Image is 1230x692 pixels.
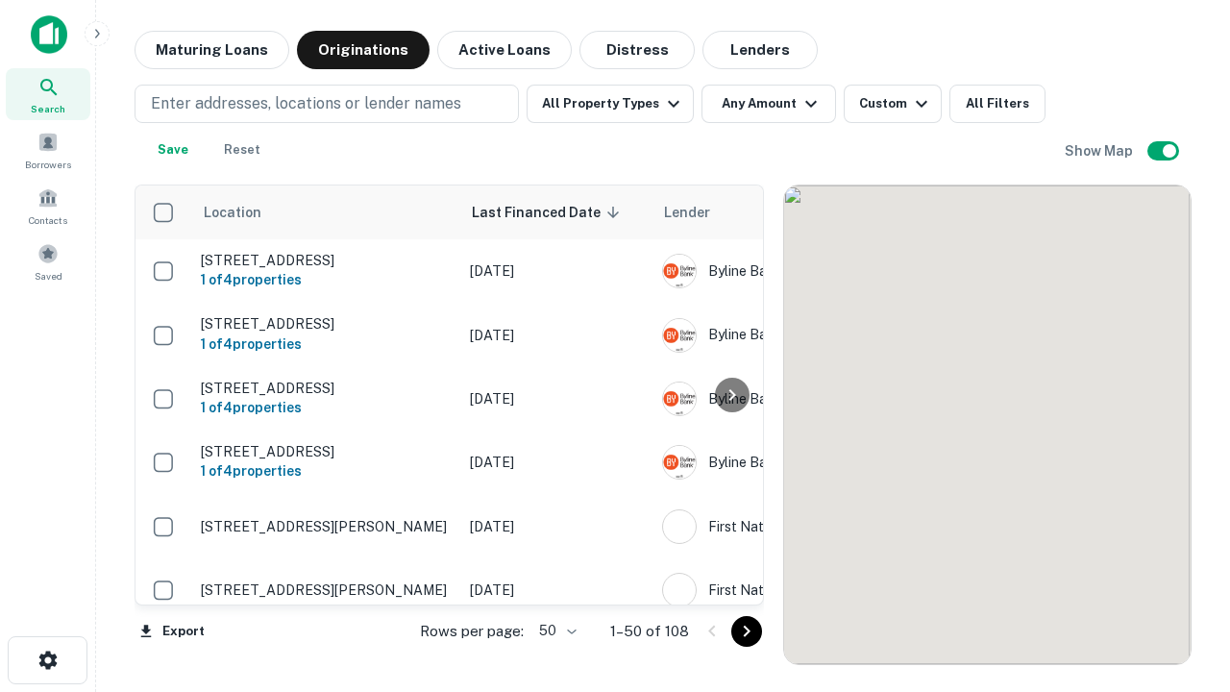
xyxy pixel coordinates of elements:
button: Custom [844,85,942,123]
a: Saved [6,235,90,287]
img: picture [663,255,696,287]
p: [DATE] [470,452,643,473]
button: Go to next page [731,616,762,647]
h6: 1 of 4 properties [201,334,451,355]
p: [STREET_ADDRESS] [201,443,451,460]
th: Location [191,185,460,239]
a: Search [6,68,90,120]
h6: 1 of 4 properties [201,397,451,418]
a: Borrowers [6,124,90,176]
span: Saved [35,268,62,284]
div: First Nations Bank [662,509,950,544]
div: Byline Bank [662,382,950,416]
button: All Filters [949,85,1045,123]
p: [STREET_ADDRESS] [201,252,451,269]
p: [STREET_ADDRESS][PERSON_NAME] [201,518,451,535]
span: Search [31,101,65,116]
button: All Property Types [527,85,694,123]
th: Lender [652,185,960,239]
p: [DATE] [470,516,643,537]
p: Rows per page: [420,620,524,643]
button: Distress [579,31,695,69]
p: [STREET_ADDRESS][PERSON_NAME] [201,581,451,599]
p: [DATE] [470,580,643,601]
button: Any Amount [701,85,836,123]
h6: 1 of 4 properties [201,460,451,482]
button: Export [135,617,209,646]
p: [STREET_ADDRESS] [201,380,451,397]
div: First Nations Bank [662,573,950,607]
div: Custom [859,92,933,115]
img: picture [663,383,696,415]
div: 50 [531,617,579,645]
span: Last Financed Date [472,201,626,224]
button: Originations [297,31,430,69]
p: [DATE] [470,388,643,409]
span: Contacts [29,212,67,228]
iframe: Chat Widget [1134,477,1230,569]
p: [DATE] [470,325,643,346]
a: Contacts [6,180,90,232]
button: Enter addresses, locations or lender names [135,85,519,123]
button: Save your search to get updates of matches that match your search criteria. [142,131,204,169]
button: Maturing Loans [135,31,289,69]
button: Active Loans [437,31,572,69]
th: Last Financed Date [460,185,652,239]
img: picture [663,446,696,479]
h6: Show Map [1065,140,1136,161]
p: [STREET_ADDRESS] [201,315,451,333]
p: 1–50 of 108 [610,620,689,643]
span: Location [203,201,286,224]
p: [DATE] [470,260,643,282]
h6: 1 of 4 properties [201,269,451,290]
div: Byline Bank [662,445,950,480]
div: 0 0 [784,185,1191,664]
div: Byline Bank [662,318,950,353]
img: picture [663,510,696,543]
img: picture [663,574,696,606]
div: Byline Bank [662,254,950,288]
img: capitalize-icon.png [31,15,67,54]
span: Borrowers [25,157,71,172]
span: Lender [664,201,710,224]
button: Reset [211,131,273,169]
p: Enter addresses, locations or lender names [151,92,461,115]
button: Lenders [702,31,818,69]
img: picture [663,319,696,352]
